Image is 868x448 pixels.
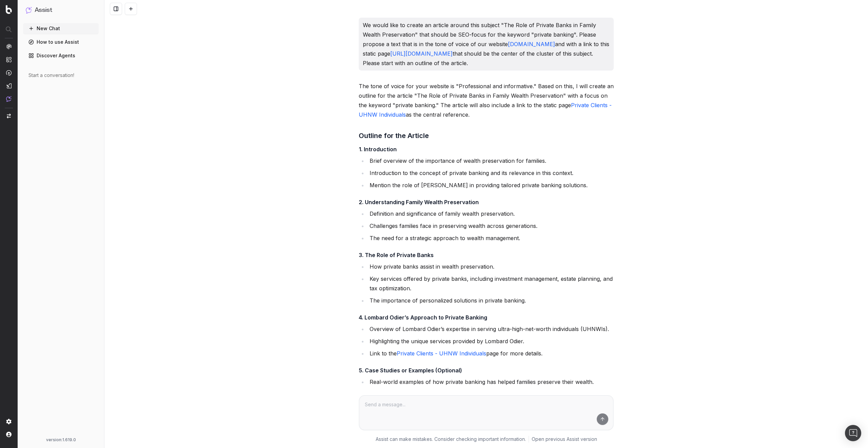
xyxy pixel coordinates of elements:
li: Definition and significance of family wealth preservation. [368,209,614,218]
img: Analytics [6,44,12,49]
li: How private banks assist in wealth preservation. [368,262,614,271]
img: Botify logo [6,5,12,14]
a: Open previous Assist version [532,436,597,443]
a: [URL][DOMAIN_NAME] [390,50,453,57]
p: We would like to create an article around this subject "The Role of Private Banks in Family Wealt... [363,20,610,68]
img: Studio [6,83,12,89]
li: Link to the page for more details. [368,349,614,358]
img: Intelligence [6,57,12,62]
li: Key services offered by private banks, including investment management, estate planning, and tax ... [368,274,614,293]
a: How to use Assist [23,37,99,47]
div: Open Intercom Messenger [845,425,861,441]
h4: 2. Understanding Family Wealth Preservation [359,198,614,206]
li: Mention the role of [PERSON_NAME] in providing tailored private banking solutions. [368,180,614,190]
img: Assist [6,96,12,102]
p: Assist can make mistakes. Consider checking important information. [376,436,526,443]
li: Brief overview of the importance of wealth preservation for families. [368,156,614,165]
p: The tone of voice for your website is "Professional and informative." Based on this, I will creat... [359,81,614,119]
img: Setting [6,419,12,424]
li: Highlighting the unique services provided by Lombard Odier. [368,336,614,346]
li: Real-world examples of how private banking has helped families preserve their wealth. [368,377,614,387]
img: Activation [6,70,12,76]
h4: 1. Introduction [359,145,614,153]
div: Start a conversation! [28,72,93,79]
li: Overview of Lombard Odier’s expertise in serving ultra-high-net-worth individuals (UHNWIs). [368,324,614,334]
button: New Chat [23,23,99,34]
h3: Outline for the Article [359,130,614,141]
h4: 5. Case Studies or Examples (Optional) [359,366,614,374]
h1: Assist [35,5,52,15]
button: Assist [26,5,96,15]
a: Discover Agents [23,50,99,61]
h4: 3. The Role of Private Banks [359,251,614,259]
li: The need for a strategic approach to wealth management. [368,233,614,243]
a: [DOMAIN_NAME] [508,41,555,47]
img: Switch project [7,114,11,118]
a: Private Clients - UHNW Individuals [397,350,486,357]
img: Assist [26,7,32,13]
li: Introduction to the concept of private banking and its relevance in this context. [368,168,614,178]
li: The importance of personalized solutions in private banking. [368,296,614,305]
div: version: 1.619.0 [26,437,96,443]
h4: 4. Lombard Odier’s Approach to Private Banking [359,313,614,322]
img: My account [6,432,12,437]
li: Challenges families face in preserving wealth across generations. [368,221,614,231]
